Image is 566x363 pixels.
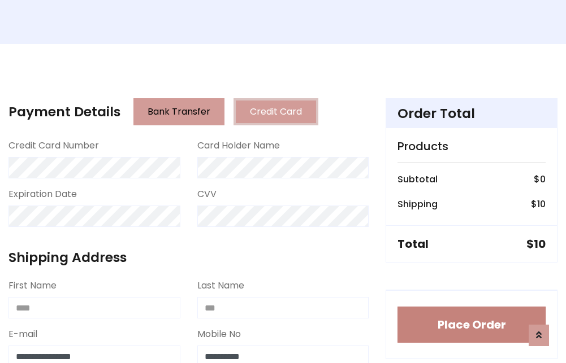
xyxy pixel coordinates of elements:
[534,174,546,185] h6: $
[537,198,546,211] span: 10
[197,327,241,341] label: Mobile No
[531,199,546,209] h6: $
[8,139,99,152] label: Credit Card Number
[540,173,546,186] span: 0
[197,187,217,201] label: CVV
[234,98,318,125] button: Credit Card
[8,279,57,292] label: First Name
[526,237,546,251] h5: $
[398,139,546,153] h5: Products
[398,199,438,209] h6: Shipping
[8,250,369,265] h4: Shipping Address
[398,237,429,251] h5: Total
[133,98,224,125] button: Bank Transfer
[398,106,546,121] h4: Order Total
[8,187,77,201] label: Expiration Date
[197,279,244,292] label: Last Name
[398,307,546,343] button: Place Order
[197,139,280,152] label: Card Holder Name
[8,104,120,120] h4: Payment Details
[8,327,37,341] label: E-mail
[534,236,546,252] span: 10
[398,174,438,185] h6: Subtotal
